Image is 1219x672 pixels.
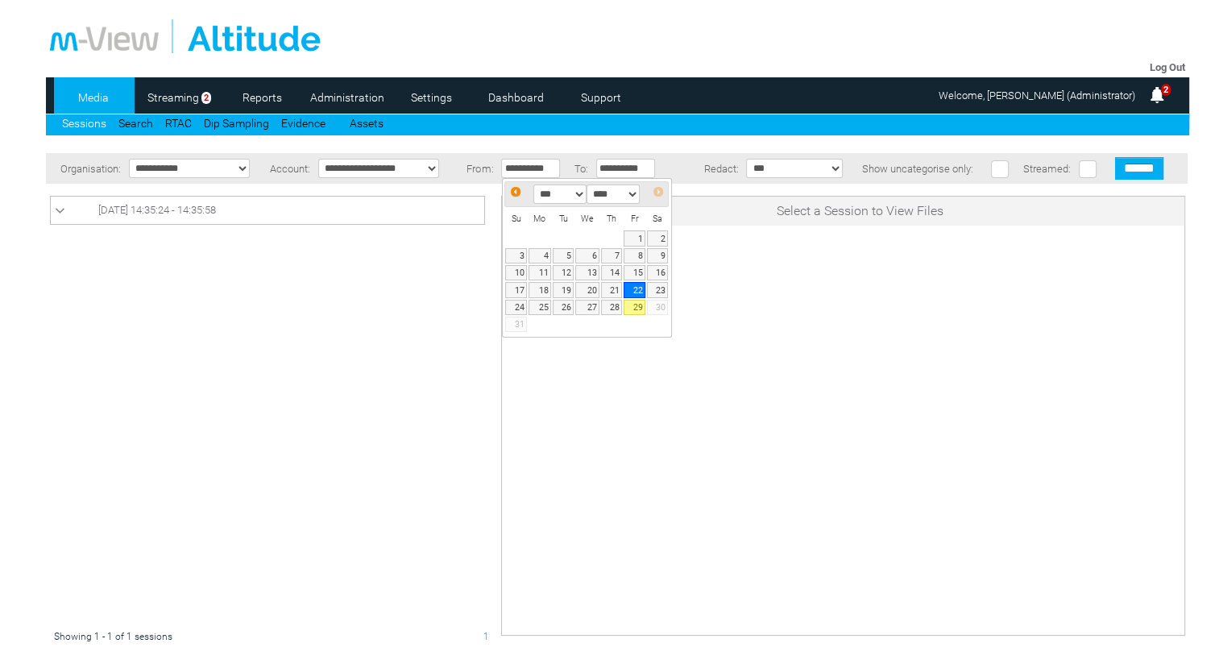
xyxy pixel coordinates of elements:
[575,248,599,263] a: 6
[1161,84,1171,96] span: 2
[505,300,526,315] a: 24
[569,153,592,184] td: To:
[647,230,669,246] a: 2
[624,265,645,280] a: 15
[54,631,172,642] span: Showing 1 - 1 of 1 sessions
[553,248,574,263] a: 5
[118,117,153,130] a: Search
[483,631,489,642] span: 1
[624,282,645,297] a: 22
[624,230,645,246] a: 1
[62,117,106,130] a: Sessions
[392,85,471,110] a: Settings
[55,201,480,220] a: [DATE] 14:35:24 - 14:35:58
[308,85,386,110] a: Administration
[204,117,269,130] a: Dip Sampling
[507,184,525,201] a: Prev
[553,282,574,297] a: 19
[575,300,599,315] a: 27
[581,214,594,224] span: Wednesday
[263,153,314,184] td: Account:
[862,163,973,175] span: Show uncategorise only:
[1150,61,1185,73] a: Log Out
[505,282,526,297] a: 17
[587,185,640,204] select: Select year
[647,282,669,297] a: 23
[1147,85,1167,105] img: bell25.png
[601,265,622,280] a: 14
[509,185,522,198] span: Prev
[562,85,640,110] a: Support
[223,85,301,110] a: Reports
[505,248,526,263] a: 3
[653,214,662,224] span: Saturday
[505,265,526,280] a: 10
[477,85,555,110] a: Dashboard
[575,282,599,297] a: 20
[98,204,216,216] span: [DATE] 14:35:24 - 14:35:58
[607,214,616,224] span: Thursday
[529,300,551,315] a: 25
[647,265,669,280] a: 16
[281,117,325,130] a: Evidence
[54,85,132,110] a: Media
[461,153,498,184] td: From:
[553,300,574,315] a: 26
[529,265,551,280] a: 11
[631,214,639,224] span: Friday
[559,214,568,224] span: Tuesday
[575,265,599,280] a: 13
[624,300,645,315] a: 29
[139,85,207,110] a: Streaming
[537,197,1184,226] td: Select a Session to View Files
[663,153,742,184] td: Redact:
[647,248,669,263] a: 9
[624,248,645,263] a: 8
[201,92,211,104] span: 2
[601,300,622,315] a: 28
[350,117,384,130] a: Assets
[165,117,192,130] a: RTAC
[939,89,1135,102] span: Welcome, [PERSON_NAME] (Administrator)
[533,185,587,204] select: Select month
[529,282,551,297] a: 18
[601,282,622,297] a: 21
[46,153,125,184] td: Organisation:
[512,214,521,224] span: Sunday
[529,248,551,263] a: 4
[1023,163,1071,175] span: Streamed:
[601,248,622,263] a: 7
[553,265,574,280] a: 12
[533,214,545,224] span: Monday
